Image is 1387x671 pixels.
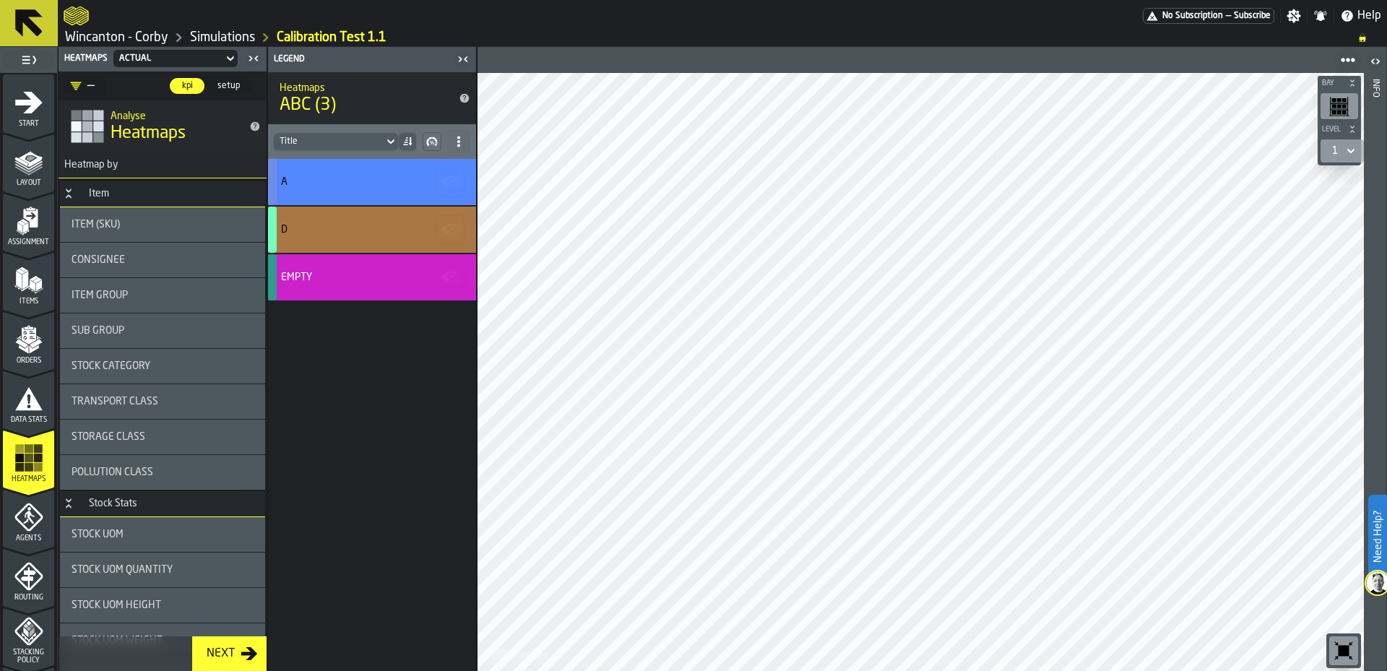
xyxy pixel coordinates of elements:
[111,122,186,145] span: Heatmaps
[281,176,459,188] div: Title
[59,152,267,178] h3: title-section-Heatmap by
[72,219,254,230] div: Title
[60,384,265,419] div: stat-Transport Class
[72,529,124,540] span: Stock UOM
[3,298,54,306] span: Items
[281,224,459,235] div: Title
[3,74,54,132] li: menu Start
[72,529,254,540] div: Title
[3,357,54,365] span: Orders
[80,188,118,199] div: Item
[170,78,204,94] div: thumb
[64,29,1381,46] nav: Breadcrumb
[423,132,441,151] button: button-
[72,254,254,266] div: Title
[72,599,254,611] div: Title
[281,272,459,283] div: Title
[436,168,465,196] button: button-
[201,645,241,662] div: Next
[60,278,265,313] div: stat-Item Group
[3,238,54,246] span: Assignment
[72,467,153,478] span: Pollution Class
[1318,122,1361,137] button: button-
[3,50,54,70] label: button-toggle-Toggle Full Menu
[1226,11,1231,21] span: —
[60,623,265,658] div: stat-Stock UOM Weight
[60,349,265,384] div: stat-Stock Category
[59,159,118,170] span: Heatmap by
[3,475,54,483] span: Heatmaps
[60,207,265,242] div: stat-Item (SKU)
[72,635,254,646] div: Title
[72,635,163,646] span: Stock UOM Weight
[280,79,441,94] h2: Sub Title
[72,564,254,576] div: Title
[1143,8,1274,24] div: Menu Subscription
[64,77,106,95] div: DropdownMenuValue-
[111,50,241,67] div: DropdownMenuValue-02f4f4fd-c8d1-485f-b994-9d6d4de97472
[3,120,54,128] span: Start
[72,290,254,301] div: Title
[1334,7,1387,25] label: button-toggle-Help
[72,467,254,478] div: Title
[64,3,89,29] a: logo-header
[268,47,476,72] header: Legend
[268,207,476,253] div: stat-
[3,416,54,424] span: Data Stats
[212,79,246,92] span: setup
[80,498,146,509] div: Stock Stats
[281,272,312,283] div: Empty
[72,325,124,337] span: Sub Group
[72,431,254,443] div: Title
[60,243,265,277] div: stat-Consignee
[1326,633,1361,668] div: button-toolbar-undefined
[169,77,205,95] label: button-switch-multi-kpi
[111,108,238,122] h2: Sub Title
[1281,9,1307,23] label: button-toggle-Settings
[3,371,54,428] li: menu Data Stats
[3,311,54,369] li: menu Orders
[1308,9,1334,23] label: button-toggle-Notifications
[72,325,254,337] div: Title
[1319,79,1345,87] span: Bay
[60,491,265,517] h3: title-section-Stock Stats
[60,181,265,207] h3: title-section-Item
[1370,76,1380,667] div: Info
[60,455,265,490] div: stat-Pollution Class
[3,179,54,187] span: Layout
[1143,8,1274,24] a: link-to-/wh/i/ace0e389-6ead-4668-b816-8dc22364bb41/pricing/
[3,489,54,547] li: menu Agents
[268,72,476,124] div: title-ABC (3)
[64,53,108,64] span: Heatmaps
[1364,47,1386,671] header: Info
[176,79,199,92] span: kpi
[1162,11,1223,21] span: No Subscription
[205,77,252,95] label: button-switch-multi-setup
[436,263,465,292] button: button-
[119,53,217,64] div: DropdownMenuValue-02f4f4fd-c8d1-485f-b994-9d6d4de97472
[70,77,95,95] div: DropdownMenuValue-
[60,588,265,623] div: stat-Stock UOM Height
[243,50,264,67] label: button-toggle-Close me
[3,594,54,602] span: Routing
[3,534,54,542] span: Agents
[60,517,265,552] div: stat-Stock UOM
[1370,496,1386,577] label: Need Help?
[72,360,150,372] span: Stock Category
[59,100,267,152] div: title-Heatmaps
[65,30,168,46] a: link-to-/wh/i/ace0e389-6ead-4668-b816-8dc22364bb41
[72,396,254,407] div: Title
[1332,639,1355,662] svg: Reset zoom and position
[268,159,476,205] div: stat-
[1319,126,1345,134] span: Level
[72,599,161,611] span: Stock UOM Height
